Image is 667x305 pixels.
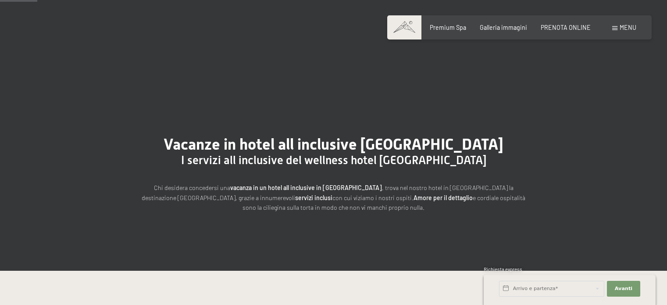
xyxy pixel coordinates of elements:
[484,266,522,272] span: Richiesta express
[620,24,636,31] span: Menu
[430,24,466,31] a: Premium Spa
[607,281,640,297] button: Avanti
[230,184,382,191] strong: vacanza in un hotel all inclusive in [GEOGRAPHIC_DATA]
[541,24,591,31] a: PRENOTA ONLINE
[615,285,632,292] span: Avanti
[295,194,332,201] strong: servizi inclusi
[181,154,486,167] span: I servizi all inclusive del wellness hotel [GEOGRAPHIC_DATA]
[164,135,503,153] span: Vacanze in hotel all inclusive [GEOGRAPHIC_DATA]
[480,24,527,31] a: Galleria immagini
[414,194,473,201] strong: Amore per il dettaglio
[141,183,527,213] p: Chi desidera concedersi una , trova nel nostro hotel in [GEOGRAPHIC_DATA] la destinazione [GEOGRA...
